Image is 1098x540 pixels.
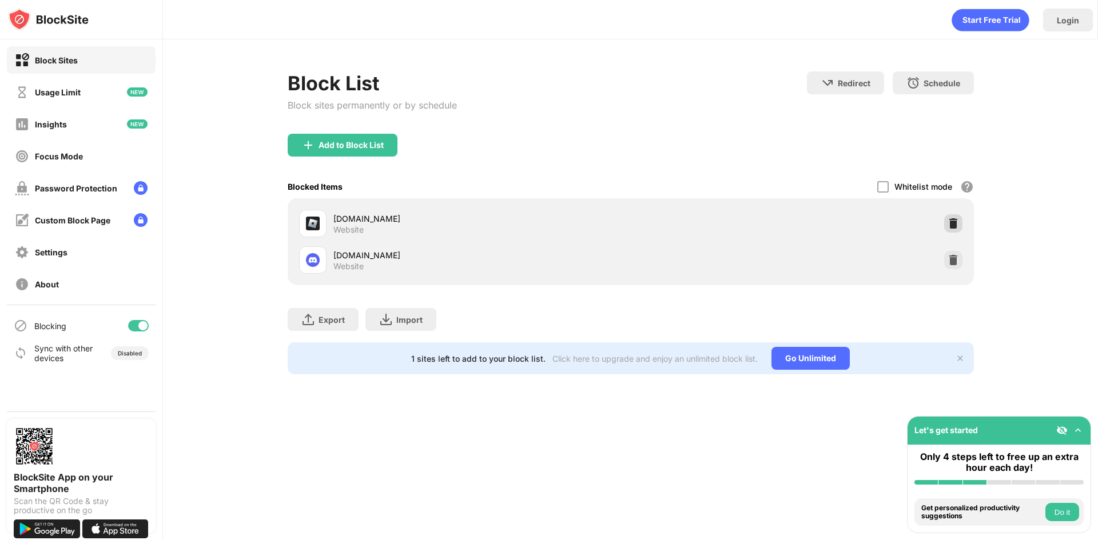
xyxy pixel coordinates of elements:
[288,71,457,95] div: Block List
[333,249,631,261] div: [DOMAIN_NAME]
[35,151,83,161] div: Focus Mode
[306,217,320,230] img: favicons
[14,319,27,333] img: blocking-icon.svg
[952,9,1029,31] div: animation
[15,277,29,291] img: about-off.svg
[15,53,29,67] img: block-on.svg
[956,354,965,363] img: x-button.svg
[914,425,978,435] div: Let's get started
[1072,425,1084,436] img: omni-setup-toggle.svg
[35,183,117,193] div: Password Protection
[552,354,758,363] div: Click here to upgrade and enjoy an unlimited block list.
[118,350,142,357] div: Disabled
[82,519,149,538] img: download-on-the-app-store.svg
[288,99,457,111] div: Block sites permanently or by schedule
[319,141,384,150] div: Add to Block List
[35,87,81,97] div: Usage Limit
[35,55,78,65] div: Block Sites
[894,182,952,191] div: Whitelist mode
[306,253,320,267] img: favicons
[34,321,66,331] div: Blocking
[333,213,631,225] div: [DOMAIN_NAME]
[15,213,29,227] img: customize-block-page-off.svg
[14,346,27,360] img: sync-icon.svg
[134,213,148,227] img: lock-menu.svg
[134,181,148,195] img: lock-menu.svg
[35,247,67,257] div: Settings
[924,78,960,88] div: Schedule
[1056,425,1068,436] img: eye-not-visible.svg
[15,181,29,195] img: password-protection-off.svg
[396,315,423,325] div: Import
[333,261,364,271] div: Website
[1045,503,1079,521] button: Do it
[15,85,29,99] img: time-usage-off.svg
[14,497,149,515] div: Scan the QR Code & stay productive on the go
[319,315,345,325] div: Export
[771,347,850,370] div: Go Unlimited
[127,119,148,129] img: new-icon.svg
[35,119,67,129] div: Insights
[1057,15,1079,25] div: Login
[838,78,870,88] div: Redirect
[15,117,29,131] img: insights-off.svg
[14,471,149,494] div: BlockSite App on your Smartphone
[14,519,80,538] img: get-it-on-google-play.svg
[127,87,148,97] img: new-icon.svg
[15,149,29,163] img: focus-off.svg
[35,215,110,225] div: Custom Block Page
[333,225,364,235] div: Website
[34,343,93,363] div: Sync with other devices
[35,279,59,289] div: About
[921,504,1043,521] div: Get personalized productivity suggestions
[288,182,343,191] div: Blocked Items
[14,426,55,467] img: options-page-qr-code.png
[15,245,29,259] img: settings-off.svg
[914,451,1084,473] div: Only 4 steps left to free up an extra hour each day!
[8,8,89,31] img: logo-blocksite.svg
[411,354,546,363] div: 1 sites left to add to your block list.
